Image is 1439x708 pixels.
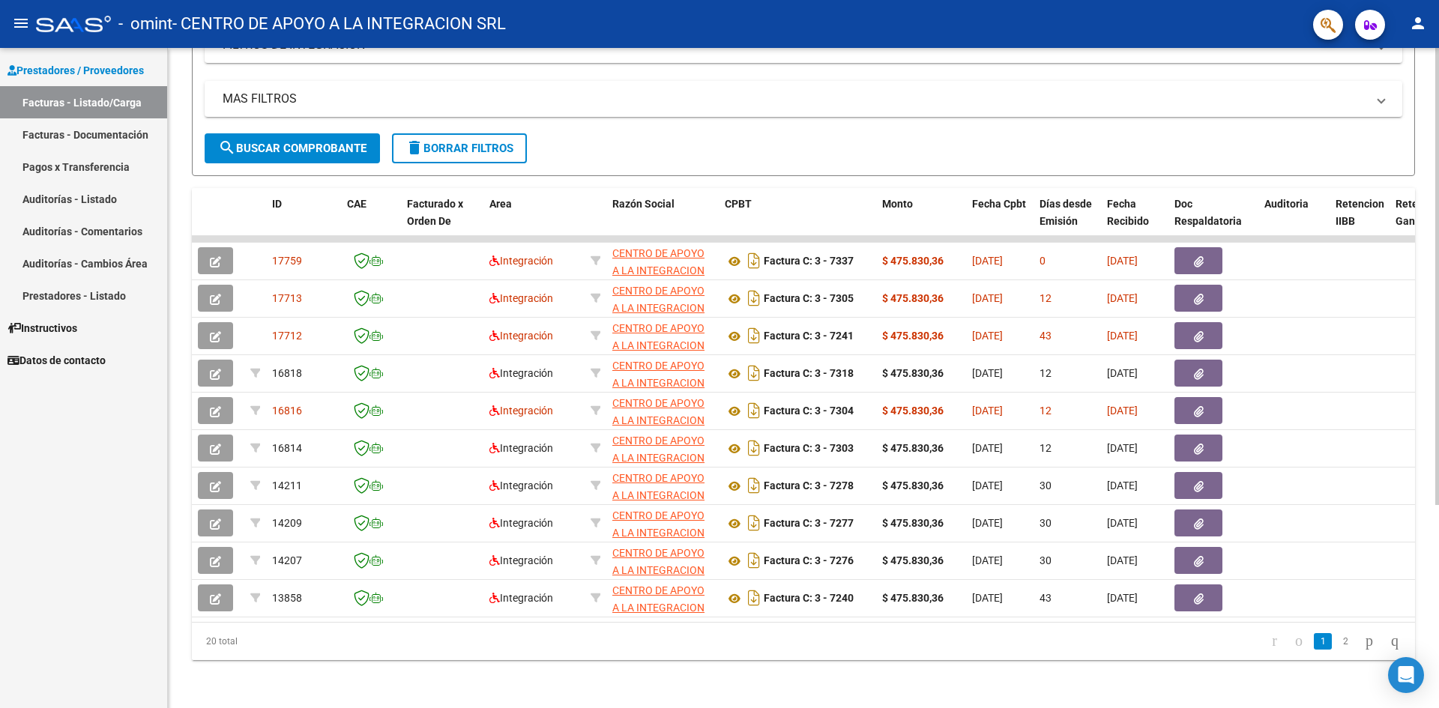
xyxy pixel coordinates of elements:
span: ID [272,198,282,210]
span: 0 [1040,255,1046,267]
span: 13858 [272,592,302,604]
div: 30715118447 [612,545,713,576]
span: Integración [489,255,553,267]
strong: $ 475.830,36 [882,442,944,454]
i: Descargar documento [744,548,764,572]
span: Datos de contacto [7,352,106,369]
button: Buscar Comprobante [205,133,380,163]
span: [DATE] [972,405,1003,417]
a: go to first page [1265,633,1284,650]
datatable-header-cell: Auditoria [1258,188,1330,254]
span: 30 [1040,517,1052,529]
strong: Factura C: 3 - 7241 [764,330,854,342]
span: [DATE] [1107,479,1138,491]
span: CENTRO DE APOYO A LA INTEGRACION SRL [612,472,705,518]
span: Integración [489,442,553,454]
span: [DATE] [1107,592,1138,604]
span: CENTRO DE APOYO A LA INTEGRACION SRL [612,509,705,556]
span: 16816 [272,405,302,417]
span: [DATE] [972,292,1003,304]
span: Integración [489,367,553,379]
span: CENTRO DE APOYO A LA INTEGRACION SRL [612,322,705,369]
span: Monto [882,198,913,210]
div: 30715118447 [612,470,713,501]
mat-icon: person [1409,14,1427,32]
li: page 2 [1334,629,1357,654]
span: Integración [489,517,553,529]
mat-expansion-panel-header: MAS FILTROS [205,81,1402,117]
strong: Factura C: 3 - 7305 [764,293,854,305]
span: Fecha Recibido [1107,198,1149,227]
strong: $ 475.830,36 [882,554,944,566]
span: Prestadores / Proveedores [7,62,144,79]
li: page 1 [1312,629,1334,654]
span: Borrar Filtros [405,142,513,155]
strong: Factura C: 3 - 7278 [764,480,854,492]
a: go to last page [1384,633,1405,650]
i: Descargar documento [744,324,764,348]
a: go to next page [1359,633,1380,650]
span: [DATE] [972,255,1003,267]
span: Integración [489,479,553,491]
span: 17712 [272,330,302,342]
span: 17713 [272,292,302,304]
datatable-header-cell: Retencion IIBB [1330,188,1390,254]
div: 30715118447 [612,582,713,614]
span: Integración [489,330,553,342]
datatable-header-cell: CPBT [719,188,876,254]
strong: $ 475.830,36 [882,479,944,491]
span: 12 [1040,292,1052,304]
span: Días desde Emisión [1040,198,1092,227]
span: CENTRO DE APOYO A LA INTEGRACION SRL [612,435,705,481]
strong: Factura C: 3 - 7337 [764,255,854,267]
span: Buscar Comprobante [218,142,366,155]
span: CAE [347,198,366,210]
span: [DATE] [972,554,1003,566]
span: [DATE] [1107,330,1138,342]
div: 30715118447 [612,357,713,389]
strong: $ 475.830,36 [882,330,944,342]
mat-icon: menu [12,14,30,32]
span: Integración [489,292,553,304]
strong: Factura C: 3 - 7277 [764,518,854,530]
strong: $ 475.830,36 [882,405,944,417]
div: 30715118447 [612,245,713,276]
datatable-header-cell: Fecha Cpbt [966,188,1034,254]
strong: $ 475.830,36 [882,592,944,604]
span: [DATE] [972,330,1003,342]
span: Razón Social [612,198,675,210]
mat-icon: delete [405,139,423,157]
span: [DATE] [972,367,1003,379]
span: Doc Respaldatoria [1174,198,1242,227]
i: Descargar documento [744,473,764,497]
span: 17759 [272,255,302,267]
span: CENTRO DE APOYO A LA INTEGRACION SRL [612,584,705,631]
i: Descargar documento [744,586,764,610]
datatable-header-cell: CAE [341,188,401,254]
strong: $ 475.830,36 [882,517,944,529]
strong: $ 475.830,36 [882,292,944,304]
mat-icon: search [218,139,236,157]
span: 12 [1040,405,1052,417]
datatable-header-cell: Facturado x Orden De [401,188,483,254]
i: Descargar documento [744,399,764,423]
datatable-header-cell: Días desde Emisión [1034,188,1101,254]
span: Instructivos [7,320,77,336]
div: 30715118447 [612,432,713,464]
a: 1 [1314,633,1332,650]
span: Retencion IIBB [1336,198,1384,227]
datatable-header-cell: Fecha Recibido [1101,188,1168,254]
strong: Factura C: 3 - 7318 [764,368,854,380]
span: 16818 [272,367,302,379]
span: Integración [489,554,553,566]
span: Auditoria [1264,198,1309,210]
datatable-header-cell: Razón Social [606,188,719,254]
strong: $ 475.830,36 [882,367,944,379]
span: 30 [1040,554,1052,566]
span: - omint [118,7,172,40]
span: [DATE] [972,517,1003,529]
span: [DATE] [1107,442,1138,454]
span: Fecha Cpbt [972,198,1026,210]
span: [DATE] [1107,517,1138,529]
strong: Factura C: 3 - 7303 [764,443,854,455]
